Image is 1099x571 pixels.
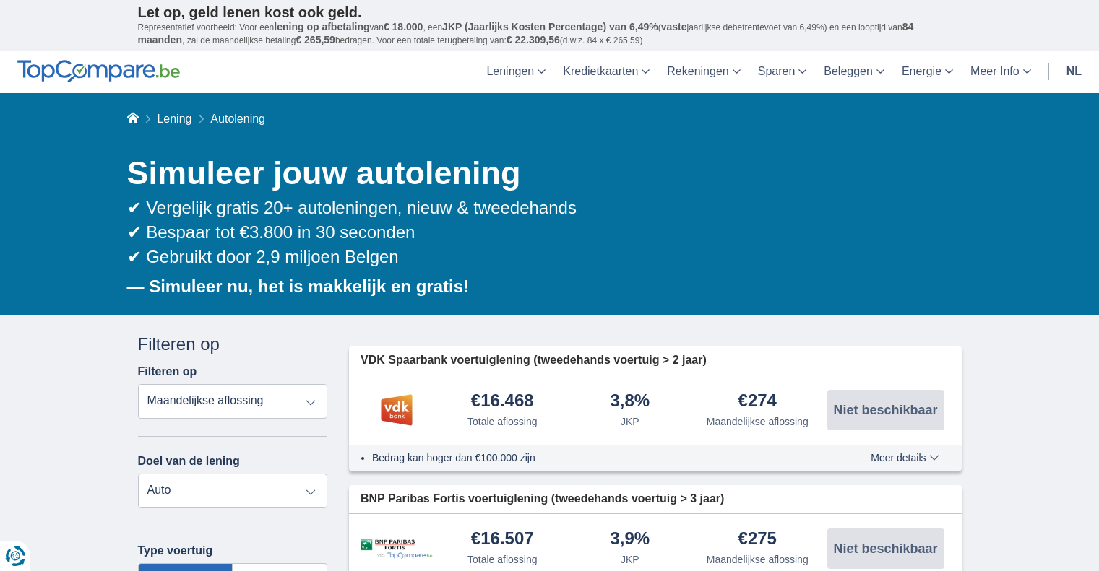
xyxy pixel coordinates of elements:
div: Maandelijkse aflossing [707,414,809,429]
span: VDK Spaarbank voertuiglening (tweedehands voertuig > 2 jaar) [361,352,707,369]
a: Rekeningen [658,51,749,93]
a: Home [127,113,139,125]
div: 3,8% [610,392,650,411]
img: product.pl.alt VDK bank [361,392,433,428]
p: Representatief voorbeeld: Voor een van , een ( jaarlijkse debetrentevoet van 6,49%) en een loopti... [138,21,962,47]
button: Niet beschikbaar [827,528,944,569]
div: Totale aflossing [467,552,538,567]
b: — Simuleer nu, het is makkelijk en gratis! [127,276,470,296]
div: ✔ Vergelijk gratis 20+ autoleningen, nieuw & tweedehands ✔ Bespaar tot €3.800 in 30 seconden ✔ Ge... [127,196,962,270]
a: Meer Info [962,51,1040,93]
img: product.pl.alt BNP Paribas Fortis [361,539,433,559]
span: € 22.309,56 [507,34,560,45]
a: nl [1058,51,1090,93]
a: Energie [893,51,962,93]
li: Bedrag kan hoger dan €100.000 zijn [372,450,818,465]
label: Filteren op [138,365,197,378]
img: TopCompare [17,60,180,83]
span: Niet beschikbaar [833,542,937,555]
button: Meer details [860,452,949,463]
div: €16.507 [471,530,534,549]
span: lening op afbetaling [274,21,369,32]
span: Niet beschikbaar [833,404,937,417]
div: Totale aflossing [467,414,538,429]
div: €16.468 [471,392,534,411]
div: Filteren op [138,332,328,357]
a: Sparen [749,51,816,93]
div: €274 [738,392,777,411]
a: Beleggen [815,51,893,93]
span: vaste [661,21,687,32]
a: Lening [157,113,191,125]
span: BNP Paribas Fortis voertuiglening (tweedehands voertuig > 3 jaar) [361,491,724,507]
button: Niet beschikbaar [827,390,944,430]
span: JKP (Jaarlijks Kosten Percentage) van 6,49% [442,21,658,32]
div: Maandelijkse aflossing [707,552,809,567]
a: Kredietkaarten [554,51,658,93]
div: JKP [621,414,639,429]
p: Let op, geld lenen kost ook geld. [138,4,962,21]
div: JKP [621,552,639,567]
span: € 18.000 [384,21,423,32]
div: €275 [738,530,777,549]
label: Doel van de lening [138,455,240,468]
span: Meer details [871,453,939,463]
h1: Simuleer jouw autolening [127,151,962,196]
div: 3,9% [610,530,650,549]
a: Leningen [478,51,554,93]
span: Autolening [210,113,265,125]
span: € 265,59 [296,34,335,45]
label: Type voertuig [138,544,213,557]
span: 84 maanden [138,21,914,45]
